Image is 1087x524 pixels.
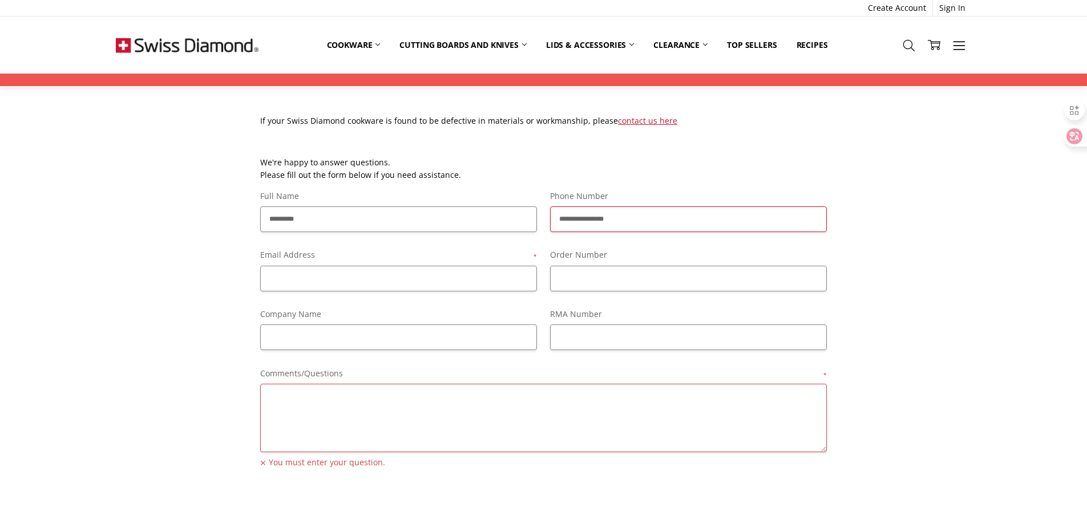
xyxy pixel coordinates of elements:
p: If your Swiss Diamond cookware is found to be defective in materials or workmanship, please [260,115,827,127]
a: Top Sellers [717,33,786,58]
a: Cookware [317,33,390,58]
label: Email Address [260,249,537,261]
h1: Contact Us [260,68,827,90]
a: Recipes [787,33,838,58]
label: Comments/Questions [260,367,827,380]
a: contact us here [618,115,677,126]
p: We're happy to answer questions. Please fill out the form below if you need assistance. [260,156,827,182]
label: RMA Number [550,308,827,320]
a: Clearance [644,33,717,58]
label: Order Number [550,249,827,261]
a: Lids & Accessories [536,33,644,58]
a: Cutting boards and knives [390,33,536,58]
img: Free Shipping On Every Order [116,17,258,74]
span: You must enter your question. [260,456,827,469]
label: Full Name [260,190,537,202]
label: Company Name [260,308,537,320]
label: Phone Number [550,190,827,202]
